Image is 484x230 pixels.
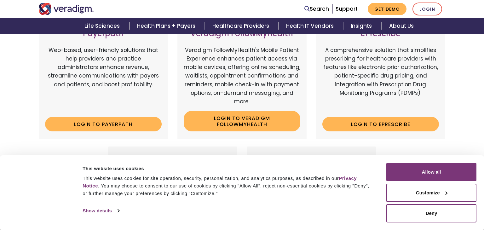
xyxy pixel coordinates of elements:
[304,5,329,13] a: Search
[343,18,381,34] a: Insights
[253,154,370,163] h3: Client Portal
[382,18,421,34] a: About Us
[83,206,119,216] a: Show details
[336,5,358,13] a: Support
[77,18,129,34] a: Life Sciences
[184,29,300,38] h3: Veradigm FollowMyHealth
[114,154,231,163] h3: Practice Fusion
[322,29,439,38] h3: ePrescribe
[386,184,476,202] button: Customize
[386,163,476,181] button: Allow all
[322,117,439,131] a: Login to ePrescribe
[368,3,406,15] a: Get Demo
[83,175,372,197] div: This website uses cookies for site operation, security, personalization, and analytics purposes, ...
[83,165,372,172] div: This website uses cookies
[412,3,442,15] a: Login
[39,3,94,15] img: Veradigm logo
[184,46,300,106] p: Veradigm FollowMyHealth's Mobile Patient Experience enhances patient access via mobile devices, o...
[45,46,162,112] p: Web-based, user-friendly solutions that help providers and practice administrators enhance revenu...
[184,111,300,131] a: Login to Veradigm FollowMyHealth
[386,204,476,222] button: Deny
[279,18,343,34] a: Health IT Vendors
[322,46,439,112] p: A comprehensive solution that simplifies prescribing for healthcare providers with features like ...
[130,18,205,34] a: Health Plans + Payers
[205,18,279,34] a: Healthcare Providers
[45,117,162,131] a: Login to Payerpath
[45,29,162,38] h3: Payerpath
